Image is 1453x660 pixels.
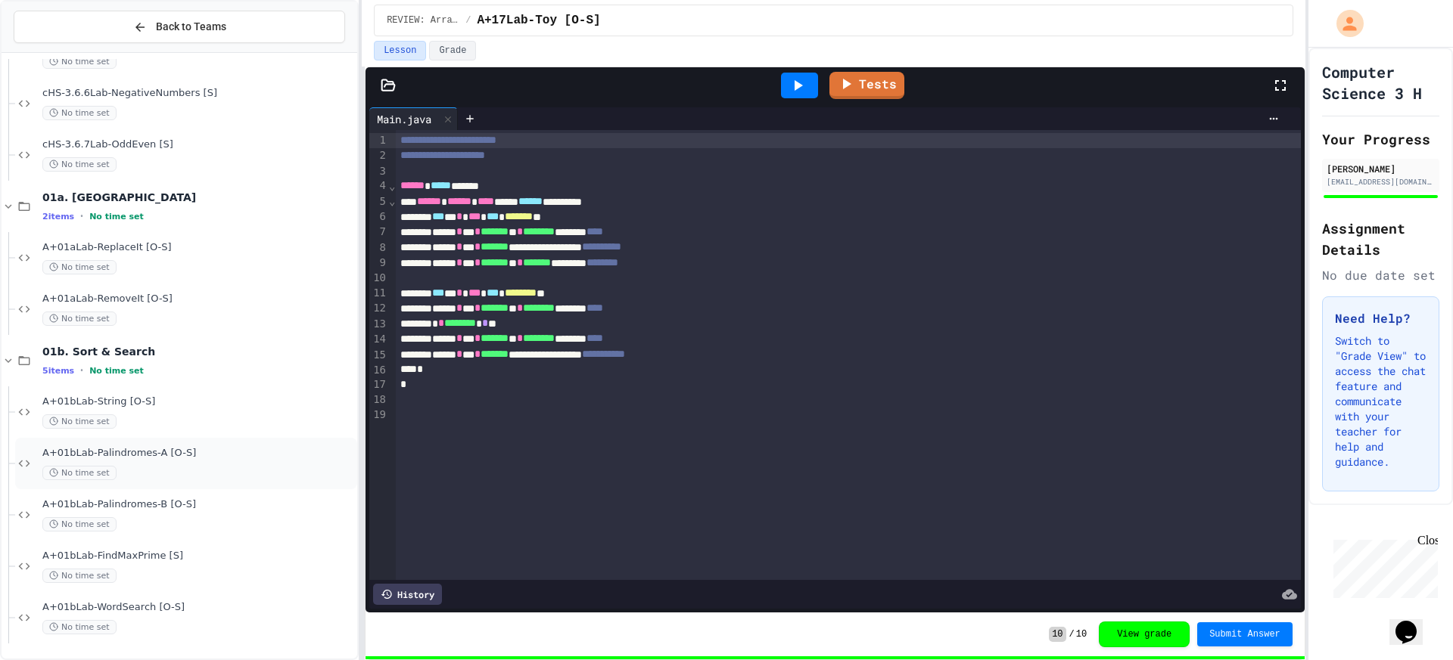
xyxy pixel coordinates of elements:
div: 12 [369,301,388,316]
iframe: chat widget [1327,534,1438,598]
div: 6 [369,209,388,225]
span: A+01bLab-String [O-S] [42,395,354,408]
h1: Computer Science 3 H [1322,61,1439,104]
div: 11 [369,286,388,301]
div: [PERSON_NAME] [1327,162,1435,175]
div: 8 [369,240,388,256]
span: • [80,364,83,376]
span: No time set [42,260,117,274]
p: Switch to "Grade View" to access the chat feature and communicate with your teacher for help and ... [1335,333,1427,469]
span: A+01bLab-WordSearch [O-S] [42,601,354,614]
div: 18 [369,392,388,407]
div: History [373,584,442,605]
div: 2 [369,148,388,163]
span: A+01bLab-Palindromes-B [O-S] [42,498,354,511]
div: 17 [369,377,388,392]
span: No time set [42,569,117,583]
div: 10 [369,271,388,286]
div: [EMAIL_ADDRESS][DOMAIN_NAME] [1327,176,1435,187]
span: No time set [42,414,117,429]
div: No due date set [1322,266,1439,284]
div: Chat with us now!Close [6,6,104,96]
button: View grade [1099,621,1190,647]
span: A+17Lab-Toy [O-S] [477,11,600,29]
div: 15 [369,348,388,363]
div: My Account [1321,6,1367,41]
span: • [80,210,83,222]
div: Main.java [369,107,458,130]
span: No time set [42,466,117,480]
span: 01b. Sort & Search [42,345,354,358]
button: Back to Teams [14,11,345,43]
span: No time set [42,620,117,634]
span: No time set [42,157,117,172]
span: REVIEW: ArrayList [387,14,459,26]
button: Lesson [374,41,426,60]
span: Back to Teams [156,19,226,35]
span: 5 items [42,366,74,376]
div: 5 [369,194,388,209]
span: No time set [42,106,117,120]
h3: Need Help? [1335,309,1427,327]
button: Submit Answer [1197,622,1293,646]
div: 3 [369,164,388,179]
span: A+01bLab-FindMaxPrime [S] [42,550,354,562]
div: Main.java [369,111,439,127]
button: Grade [429,41,476,60]
span: Submit Answer [1209,628,1280,640]
span: No time set [89,212,144,222]
span: A+01aLab-ReplaceIt [O-S] [42,241,354,254]
span: Fold line [388,180,396,192]
span: 10 [1049,627,1066,642]
span: No time set [42,517,117,531]
span: Fold line [388,195,396,207]
span: cHS-3.6.7Lab-OddEven [S] [42,138,354,151]
h2: Assignment Details [1322,218,1439,260]
div: 7 [369,225,388,240]
iframe: chat widget [1389,600,1438,645]
span: No time set [42,54,117,69]
span: No time set [42,311,117,326]
span: No time set [89,366,144,376]
div: 1 [369,133,388,148]
div: 16 [369,363,388,378]
span: cHS-3.6.6Lab-NegativeNumbers [S] [42,87,354,100]
span: / [1069,628,1075,640]
span: 2 items [42,212,74,222]
h2: Your Progress [1322,129,1439,150]
a: Tests [829,72,904,99]
div: 9 [369,256,388,271]
div: 19 [369,407,388,423]
div: 4 [369,178,388,194]
span: A+01bLab-Palindromes-A [O-S] [42,447,354,460]
span: 01a. [GEOGRAPHIC_DATA] [42,191,354,204]
div: 14 [369,332,388,347]
span: 10 [1076,628,1087,640]
span: A+01aLab-RemoveIt [O-S] [42,293,354,305]
div: 13 [369,317,388,332]
span: / [465,14,471,26]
